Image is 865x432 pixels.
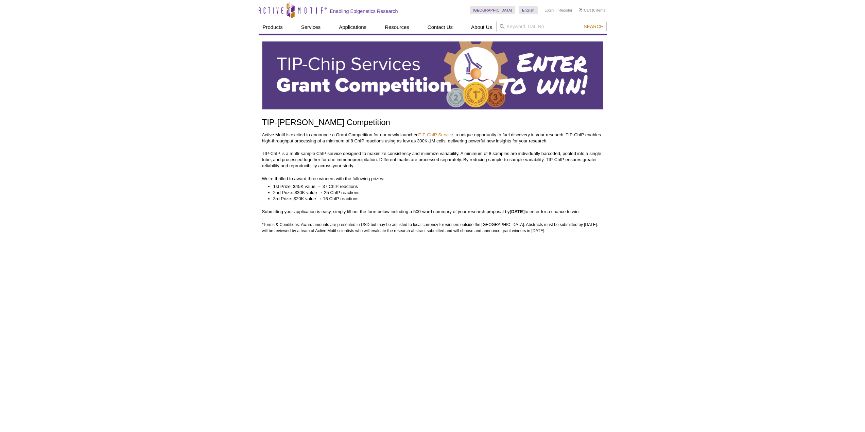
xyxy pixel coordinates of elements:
p: We’re thrilled to award three winners with the following prizes: [262,176,603,182]
button: Search [582,23,605,30]
a: Applications [335,21,370,34]
h1: TIP-[PERSON_NAME] Competition [262,118,603,128]
a: Contact Us [423,21,457,34]
a: Products [259,21,287,34]
a: Register [558,8,572,13]
img: Your Cart [579,8,582,12]
a: Login [544,8,554,13]
p: TIP-ChIP is a multi-sample ChIP service designed to maximize consistency and minimize variability... [262,151,603,169]
h2: Enabling Epigenetics Research [330,8,398,14]
a: Services [297,21,325,34]
p: Submitting your application is easy, simply fill out the form below including a 500-word summary ... [262,209,603,215]
span: Search [584,24,603,29]
a: About Us [467,21,496,34]
li: 2nd Prize: $30K value → 25 ChIP reactions [273,190,596,196]
a: Cart [579,8,591,13]
li: 3rd Prize: $20K value → 16 ChIP reactions [273,196,596,202]
p: Active Motif is excited to announce a Grant Competition for our newly launched , a unique opportu... [262,132,603,144]
a: Resources [381,21,413,34]
li: | [556,6,557,14]
a: TIP-ChIP Service [419,132,453,137]
li: (0 items) [579,6,607,14]
img: Active Motif TIP-ChIP Services Grant Competition [262,41,603,109]
a: English [519,6,538,14]
a: [GEOGRAPHIC_DATA] [470,6,516,14]
li: 1st Prize: $45K value → 37 ChIP reactions [273,184,596,190]
input: Keyword, Cat. No. [496,21,607,32]
p: *Terms & Conditions: Award amounts are presented in USD but may be adjusted to local currency for... [262,222,603,234]
strong: [DATE] [510,209,525,214]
